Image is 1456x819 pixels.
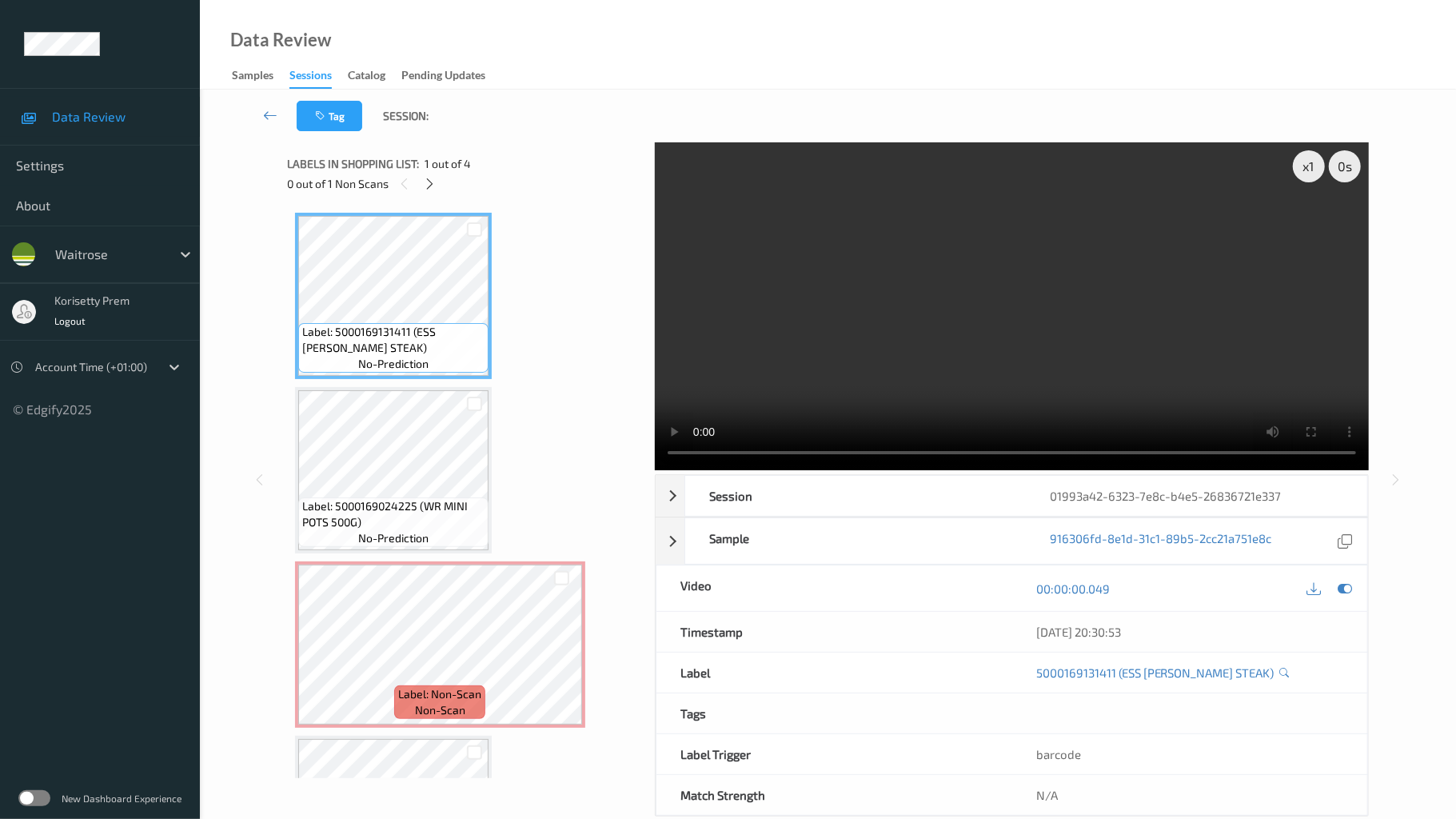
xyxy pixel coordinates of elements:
span: Session: [383,108,429,124]
a: Sessions [289,65,348,89]
div: Tags [656,693,1012,733]
button: Tag [297,101,362,131]
span: Label: 5000169024225 (WR MINI POTS 500G) [302,498,485,530]
div: 0 out of 1 Non Scans [287,174,644,194]
span: no-prediction [358,530,429,546]
div: Match Strength [656,775,1012,815]
div: Catalog [348,67,385,87]
a: Samples [232,65,289,87]
div: Video [656,565,1012,611]
a: 00:00:00.049 [1036,581,1110,597]
div: Data Review [230,32,331,48]
div: Pending Updates [401,67,485,87]
div: 01993a42-6323-7e8c-b4e5-26836721e337 [1027,476,1368,516]
div: x 1 [1293,150,1325,182]
div: N/A [1012,775,1368,815]
a: 5000169131411 (ESS [PERSON_NAME] STEAK) [1036,665,1274,681]
a: 916306fd-8e1d-31c1-89b5-2cc21a751e8c [1051,530,1272,552]
div: Samples [232,67,273,87]
div: Sample916306fd-8e1d-31c1-89b5-2cc21a751e8c [656,517,1368,565]
div: Timestamp [656,612,1012,652]
a: Pending Updates [401,65,501,87]
span: Labels in shopping list: [287,156,419,172]
div: Label Trigger [656,734,1012,774]
div: Label [656,653,1012,693]
span: Label: 5000169131411 (ESS [PERSON_NAME] STEAK) [302,324,485,356]
span: non-scan [415,702,465,718]
div: Sessions [289,67,332,89]
span: Label: Non-Scan [398,686,481,702]
a: Catalog [348,65,401,87]
span: 1 out of 4 [425,156,471,172]
div: Sample [685,518,1027,564]
div: Session [685,476,1027,516]
div: [DATE] 20:30:53 [1036,624,1344,640]
div: 0 s [1329,150,1361,182]
div: barcode [1012,734,1368,774]
span: no-prediction [358,356,429,372]
div: Session01993a42-6323-7e8c-b4e5-26836721e337 [656,475,1368,517]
